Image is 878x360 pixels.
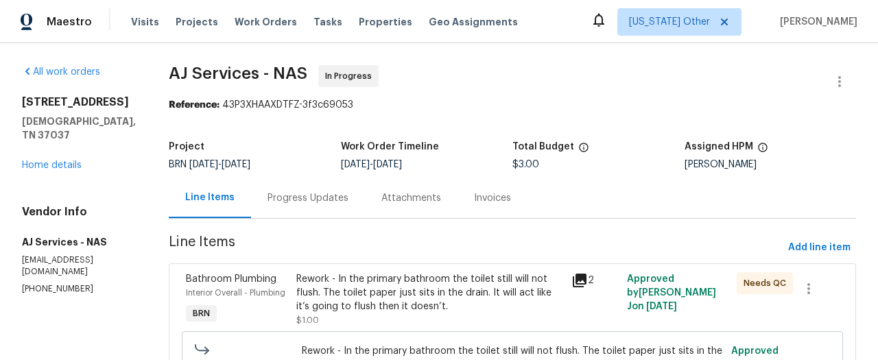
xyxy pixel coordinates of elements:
[341,160,402,169] span: -
[187,307,215,320] span: BRN
[222,160,250,169] span: [DATE]
[22,205,136,219] h4: Vendor Info
[47,15,92,29] span: Maestro
[783,235,856,261] button: Add line item
[22,235,136,249] h5: AJ Services - NAS
[325,69,377,83] span: In Progress
[512,160,539,169] span: $3.00
[381,191,441,205] div: Attachments
[571,272,618,289] div: 2
[359,15,412,29] span: Properties
[22,254,136,278] p: [EMAIL_ADDRESS][DOMAIN_NAME]
[186,274,276,284] span: Bathroom Plumbing
[189,160,250,169] span: -
[429,15,518,29] span: Geo Assignments
[474,191,511,205] div: Invoices
[629,15,710,29] span: [US_STATE] Other
[169,235,783,261] span: Line Items
[774,15,857,29] span: [PERSON_NAME]
[512,142,574,152] h5: Total Budget
[22,95,136,109] h2: [STREET_ADDRESS]
[22,160,82,170] a: Home details
[627,274,716,311] span: Approved by [PERSON_NAME] J on
[313,17,342,27] span: Tasks
[296,272,564,313] div: Rework - In the primary bathroom the toilet still will not flush. The toilet paper just sits in t...
[169,100,219,110] b: Reference:
[578,142,589,160] span: The total cost of line items that have been proposed by Opendoor. This sum includes line items th...
[685,160,857,169] div: [PERSON_NAME]
[341,142,439,152] h5: Work Order Timeline
[685,142,753,152] h5: Assigned HPM
[235,15,297,29] span: Work Orders
[788,239,851,256] span: Add line item
[22,283,136,295] p: [PHONE_NUMBER]
[268,191,348,205] div: Progress Updates
[189,160,218,169] span: [DATE]
[22,67,100,77] a: All work orders
[169,98,856,112] div: 43P3XHAAXDTFZ-3f3c69053
[186,289,285,297] span: Interior Overall - Plumbing
[757,142,768,160] span: The hpm assigned to this work order.
[744,276,792,290] span: Needs QC
[22,115,136,142] h5: [DEMOGRAPHIC_DATA], TN 37037
[169,160,250,169] span: BRN
[169,65,307,82] span: AJ Services - NAS
[185,191,235,204] div: Line Items
[373,160,402,169] span: [DATE]
[296,316,319,324] span: $1.00
[341,160,370,169] span: [DATE]
[646,302,677,311] span: [DATE]
[131,15,159,29] span: Visits
[176,15,218,29] span: Projects
[169,142,204,152] h5: Project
